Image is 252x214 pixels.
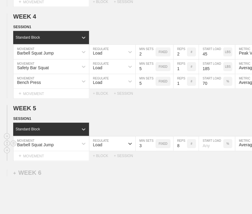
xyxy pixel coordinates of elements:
[13,105,36,111] span: WEEK 5
[17,80,41,85] div: Bench Press
[13,171,16,176] span: +
[17,65,49,70] div: Safety Bar Squat
[191,50,192,54] p: #
[159,142,167,145] p: FIXED
[114,91,138,96] div: + SESSION
[159,50,167,54] p: FIXED
[13,169,41,176] div: WEEK 6
[19,91,21,96] span: +
[13,25,31,29] span: SESSION 1
[13,151,89,161] div: MOVEMENT
[17,142,54,147] div: Barbell Squat Jump
[199,45,223,59] input: Any
[16,127,40,131] div: Standard Block
[93,154,114,158] div: + BLOCK
[13,13,36,20] span: WEEK 4
[159,65,167,68] p: FIXED
[16,35,40,40] div: Standard Block
[19,153,21,158] span: +
[17,51,54,55] div: Barbell Squat Jump
[93,65,102,70] div: Load
[199,74,223,88] input: Any
[93,142,102,147] div: Load
[191,142,192,145] p: #
[159,80,167,83] p: FIXED
[225,65,231,68] p: LBS
[93,51,102,55] div: Load
[13,89,89,99] div: MOVEMENT
[191,80,192,83] p: #
[93,91,114,96] div: + BLOCK
[93,80,102,85] div: Load
[227,80,229,83] p: %
[114,154,138,158] div: + SESSION
[199,59,223,74] input: Any
[225,50,231,54] p: LBS
[199,136,223,151] input: Any
[227,142,229,145] p: %
[222,185,252,214] iframe: Chat Widget
[191,65,192,68] p: #
[13,117,31,121] span: SESSION 1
